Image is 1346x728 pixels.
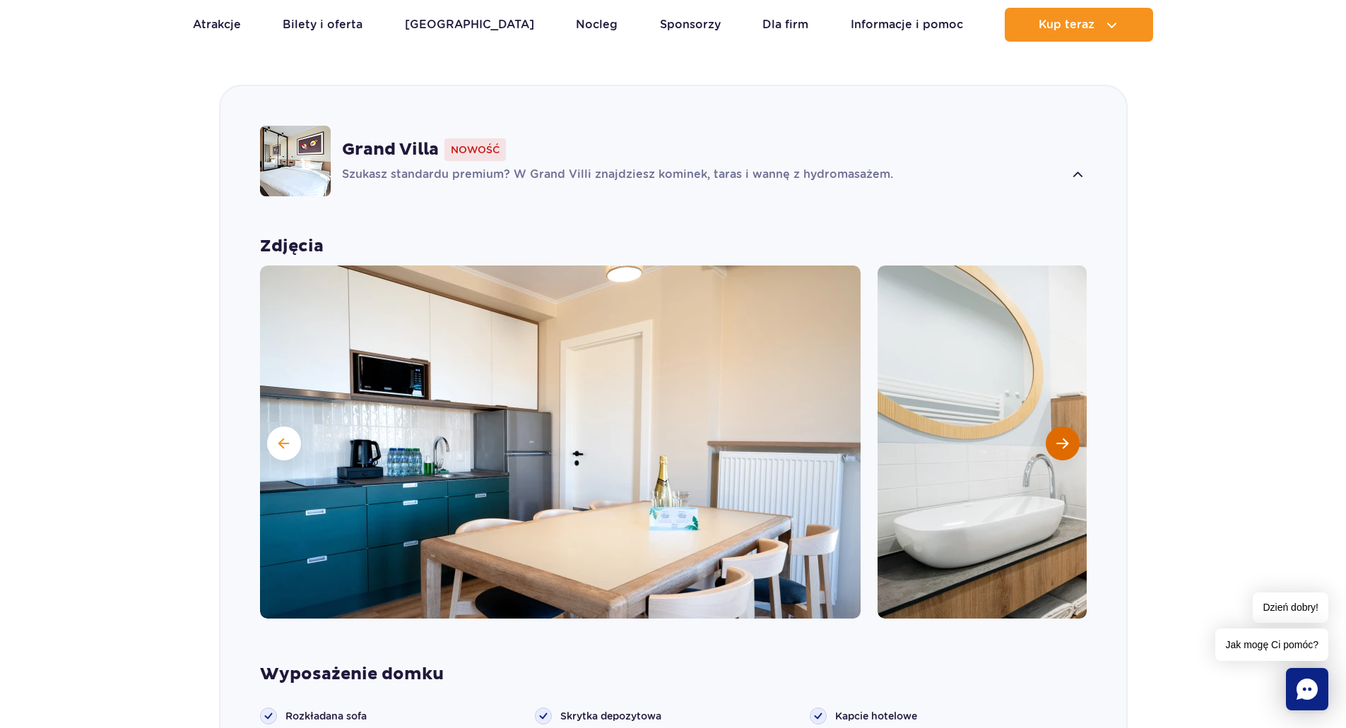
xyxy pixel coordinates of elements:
[1286,668,1328,710] div: Chat
[342,139,439,160] strong: Grand Villa
[560,709,661,723] span: Skrytka depozytowa
[283,8,362,42] a: Bilety i oferta
[285,709,367,723] span: Rozkładana sofa
[193,8,241,42] a: Atrakcje
[1215,628,1328,661] span: Jak mogę Ci pomóc?
[835,709,917,723] span: Kapcie hotelowe
[576,8,618,42] a: Nocleg
[660,8,721,42] a: Sponsorzy
[1253,592,1328,623] span: Dzień dobry!
[1005,8,1153,42] button: Kup teraz
[1039,18,1094,31] span: Kup teraz
[762,8,808,42] a: Dla firm
[342,167,1065,184] p: Szukasz standardu premium? W Grand Villi znajdziesz kominek, taras i wannę z hydromasażem.
[405,8,534,42] a: [GEOGRAPHIC_DATA]
[260,664,1087,685] strong: Wyposażenie domku
[444,138,506,161] span: Nowość
[851,8,963,42] a: Informacje i pomoc
[260,236,1087,257] strong: Zdjęcia
[1046,426,1080,460] button: Następny slajd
